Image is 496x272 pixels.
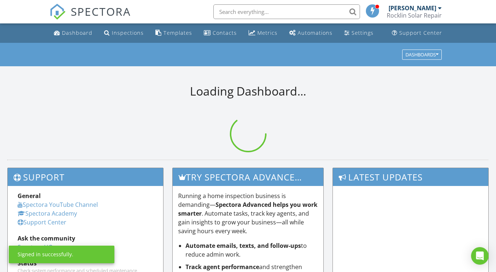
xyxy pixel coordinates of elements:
[298,29,332,36] div: Automations
[286,26,335,40] a: Automations (Basic)
[49,4,66,20] img: The Best Home Inspection Software - Spectora
[18,234,153,243] div: Ask the community
[389,26,445,40] a: Support Center
[18,192,41,200] strong: General
[18,201,98,209] a: Spectora YouTube Channel
[405,52,438,57] div: Dashboards
[18,218,66,226] a: Support Center
[399,29,442,36] div: Support Center
[18,259,153,268] div: Status
[185,263,259,271] strong: Track agent performance
[389,4,436,12] div: [PERSON_NAME]
[352,29,374,36] div: Settings
[49,10,131,25] a: SPECTORA
[101,26,147,40] a: Inspections
[62,29,92,36] div: Dashboard
[178,201,317,217] strong: Spectora Advanced helps you work smarter
[51,26,95,40] a: Dashboard
[257,29,278,36] div: Metrics
[8,168,163,186] h3: Support
[246,26,280,40] a: Metrics
[213,4,360,19] input: Search everything...
[471,247,489,265] div: Open Intercom Messenger
[201,26,240,40] a: Contacts
[185,242,301,250] strong: Automate emails, texts, and follow-ups
[71,4,131,19] span: SPECTORA
[112,29,144,36] div: Inspections
[213,29,237,36] div: Contacts
[18,209,77,217] a: Spectora Academy
[173,168,324,186] h3: Try spectora advanced [DATE]
[341,26,376,40] a: Settings
[402,49,442,60] button: Dashboards
[153,26,195,40] a: Templates
[18,243,53,251] a: Spectora HQ
[387,12,442,19] div: Rocklin Solar Repair
[164,29,192,36] div: Templates
[333,168,488,186] h3: Latest Updates
[178,191,318,235] p: Running a home inspection business is demanding— . Automate tasks, track key agents, and gain ins...
[185,241,318,259] li: to reduce admin work.
[18,251,73,258] div: Signed in successfully.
